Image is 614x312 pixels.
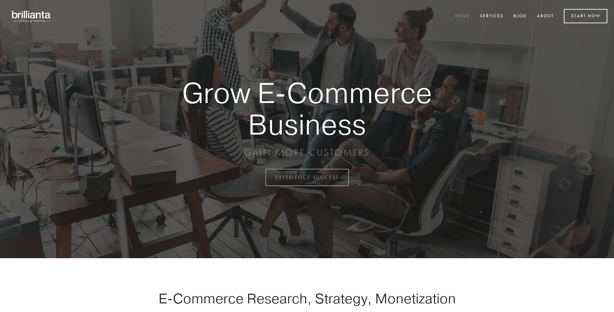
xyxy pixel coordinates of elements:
a: Home [451,11,474,22]
p: GAIN MORE CUSTOMERS [159,147,455,158]
a: EXPERIENCE SUCCESS [265,169,349,186]
strong: Grow E-Commerce Business [159,77,455,140]
a: Start Now [564,9,607,23]
a: Blog [509,11,531,22]
a: Services [476,11,508,22]
h1: E-Commerce Research, Strategy, Monetization [138,290,476,307]
a: About [533,11,558,22]
img: brillianta - research, strategy, marketing [7,7,56,26]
